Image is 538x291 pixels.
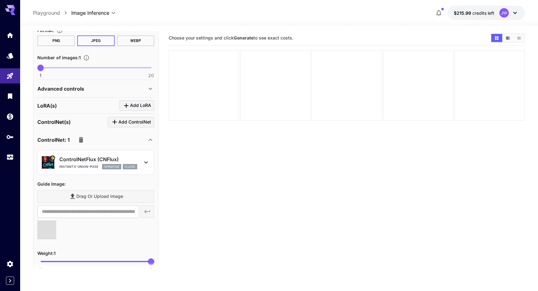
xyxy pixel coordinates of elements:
[448,6,525,20] button: $215.98809JW
[104,165,119,169] p: openpose
[472,10,494,16] span: credits left
[130,102,151,109] span: Add LoRA
[491,33,525,43] div: Show media in grid viewShow media in video viewShow media in list view
[125,165,135,169] p: flux1d
[37,55,81,60] span: Number of images : 1
[50,155,55,160] button: Certified Model – Vetted for best performance and includes a commercial license.
[6,153,14,161] div: Usage
[6,52,14,60] div: Models
[108,117,154,127] button: Click to add ControlNet
[59,164,98,169] p: instantx-union-pose
[117,35,155,46] button: WEBP
[234,35,253,40] b: Generate
[6,133,14,141] div: API Keys
[6,113,14,120] div: Wallet
[6,260,14,268] div: Settings
[6,92,14,100] div: Library
[37,81,154,96] div: Advanced controls
[119,100,154,111] button: Click to add LoRA
[71,9,109,17] span: Image Inference
[40,72,41,79] span: 1
[54,27,65,34] button: Choose the file format for the output image.
[454,10,472,16] span: $215.99
[37,181,66,187] span: Guide Image :
[37,28,54,33] span: Format :
[77,35,115,46] button: JPEG
[37,102,57,109] p: LoRA(s)
[81,55,92,61] button: Specify how many images to generate in a single request. Each image generation will be charged se...
[503,34,514,42] button: Show media in video view
[6,277,14,285] button: Expand sidebar
[169,35,293,40] span: Choose your settings and click to see exact costs.
[499,8,509,18] div: JW
[59,156,137,163] p: ControlNetFlux (CNFlux)
[6,72,14,80] div: Playground
[37,35,75,46] button: PNG
[6,31,14,39] div: Home
[37,85,84,93] p: Advanced controls
[42,153,150,172] div: Certified Model – Vetted for best performance and includes a commercial license.ControlNetFlux (C...
[33,9,60,17] a: Playground
[37,251,56,256] span: Weight : 1
[37,132,154,147] div: ControlNet: 1
[37,118,71,126] p: ControlNet(s)
[118,118,151,126] span: Add ControlNet
[491,34,502,42] button: Show media in grid view
[37,136,70,144] p: ControlNet: 1
[148,72,154,79] span: 20
[514,34,524,42] button: Show media in list view
[454,10,494,16] div: $215.98809
[33,9,71,17] nav: breadcrumb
